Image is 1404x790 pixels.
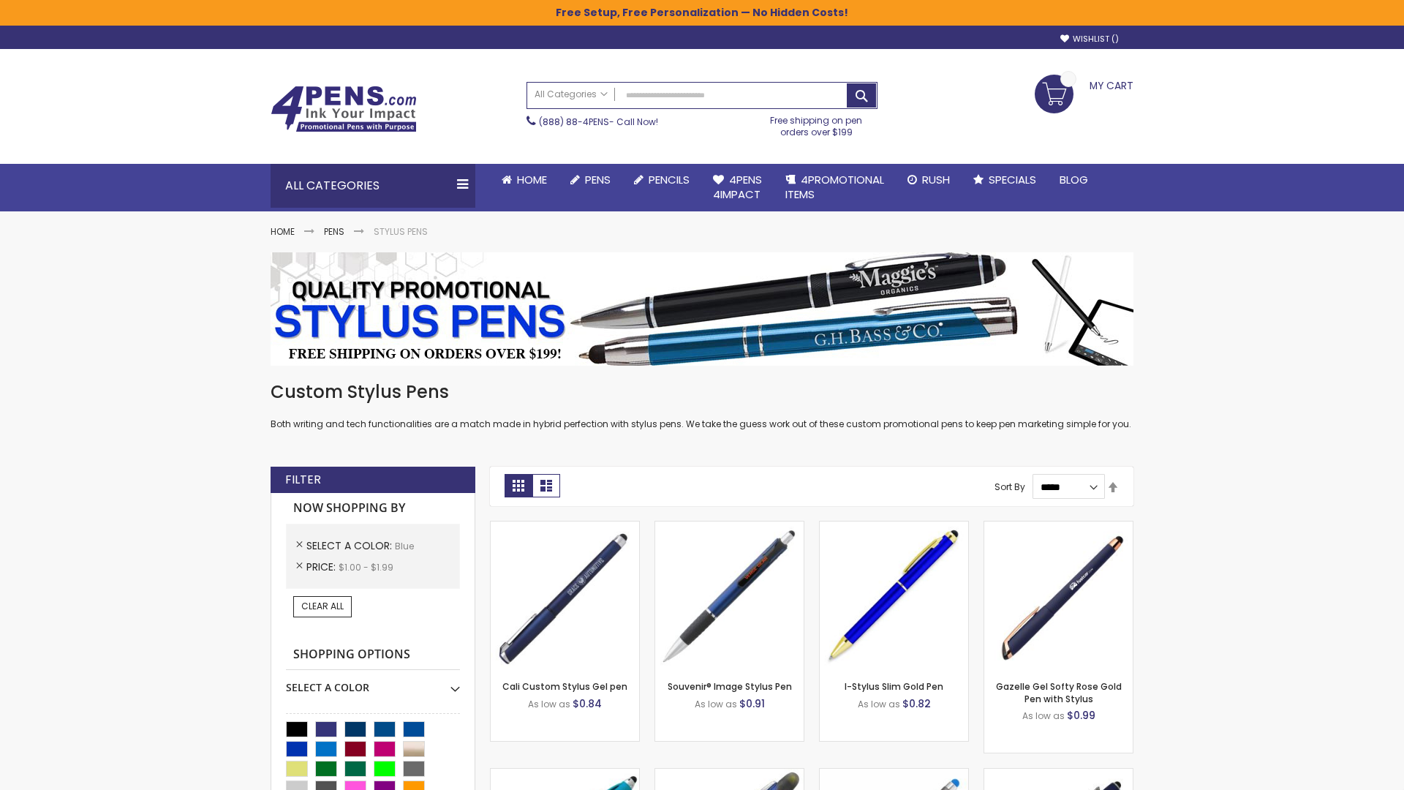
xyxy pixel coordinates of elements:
[655,768,804,780] a: Souvenir® Jalan Highlighter Stylus Pen Combo-Blue
[896,164,962,196] a: Rush
[491,768,639,780] a: Neon Stylus Highlighter-Pen Combo-Blue
[528,698,570,710] span: As low as
[668,680,792,693] a: Souvenir® Image Stylus Pen
[306,560,339,574] span: Price
[324,225,344,238] a: Pens
[286,639,460,671] strong: Shopping Options
[1060,34,1119,45] a: Wishlist
[271,380,1133,404] h1: Custom Stylus Pens
[989,172,1036,187] span: Specials
[517,172,547,187] span: Home
[1067,708,1095,723] span: $0.99
[962,164,1048,196] a: Specials
[286,670,460,695] div: Select A Color
[649,172,690,187] span: Pencils
[271,86,417,132] img: 4Pens Custom Pens and Promotional Products
[845,680,943,693] a: I-Stylus Slim Gold Pen
[505,474,532,497] strong: Grid
[573,696,602,711] span: $0.84
[491,522,639,670] img: Cali Custom Stylus Gel pen-Blue
[271,225,295,238] a: Home
[984,768,1133,780] a: Custom Soft Touch® Metal Pens with Stylus-Blue
[301,600,344,612] span: Clear All
[491,521,639,533] a: Cali Custom Stylus Gel pen-Blue
[695,698,737,710] span: As low as
[713,172,762,202] span: 4Pens 4impact
[984,522,1133,670] img: Gazelle Gel Softy Rose Gold Pen with Stylus-Blue
[306,538,395,553] span: Select A Color
[271,164,475,208] div: All Categories
[622,164,701,196] a: Pencils
[739,696,765,711] span: $0.91
[293,596,352,617] a: Clear All
[1048,164,1100,196] a: Blog
[701,164,774,211] a: 4Pens4impact
[996,680,1122,704] a: Gazelle Gel Softy Rose Gold Pen with Stylus
[559,164,622,196] a: Pens
[285,472,321,488] strong: Filter
[395,540,414,552] span: Blue
[271,252,1133,366] img: Stylus Pens
[820,522,968,670] img: I-Stylus Slim Gold-Blue
[655,521,804,533] a: Souvenir® Image Stylus Pen-Blue
[374,225,428,238] strong: Stylus Pens
[535,89,608,100] span: All Categories
[755,109,878,138] div: Free shipping on pen orders over $199
[902,696,931,711] span: $0.82
[820,521,968,533] a: I-Stylus Slim Gold-Blue
[585,172,611,187] span: Pens
[994,481,1025,493] label: Sort By
[1060,172,1088,187] span: Blog
[858,698,900,710] span: As low as
[539,116,658,128] span: - Call Now!
[1022,710,1065,722] span: As low as
[655,522,804,670] img: Souvenir® Image Stylus Pen-Blue
[339,561,393,573] span: $1.00 - $1.99
[271,380,1133,431] div: Both writing and tech functionalities are a match made in hybrid perfection with stylus pens. We ...
[922,172,950,187] span: Rush
[539,116,609,128] a: (888) 88-4PENS
[527,83,615,107] a: All Categories
[984,521,1133,533] a: Gazelle Gel Softy Rose Gold Pen with Stylus-Blue
[286,493,460,524] strong: Now Shopping by
[785,172,884,202] span: 4PROMOTIONAL ITEMS
[820,768,968,780] a: Islander Softy Gel with Stylus - ColorJet Imprint-Blue
[774,164,896,211] a: 4PROMOTIONALITEMS
[490,164,559,196] a: Home
[502,680,627,693] a: Cali Custom Stylus Gel pen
